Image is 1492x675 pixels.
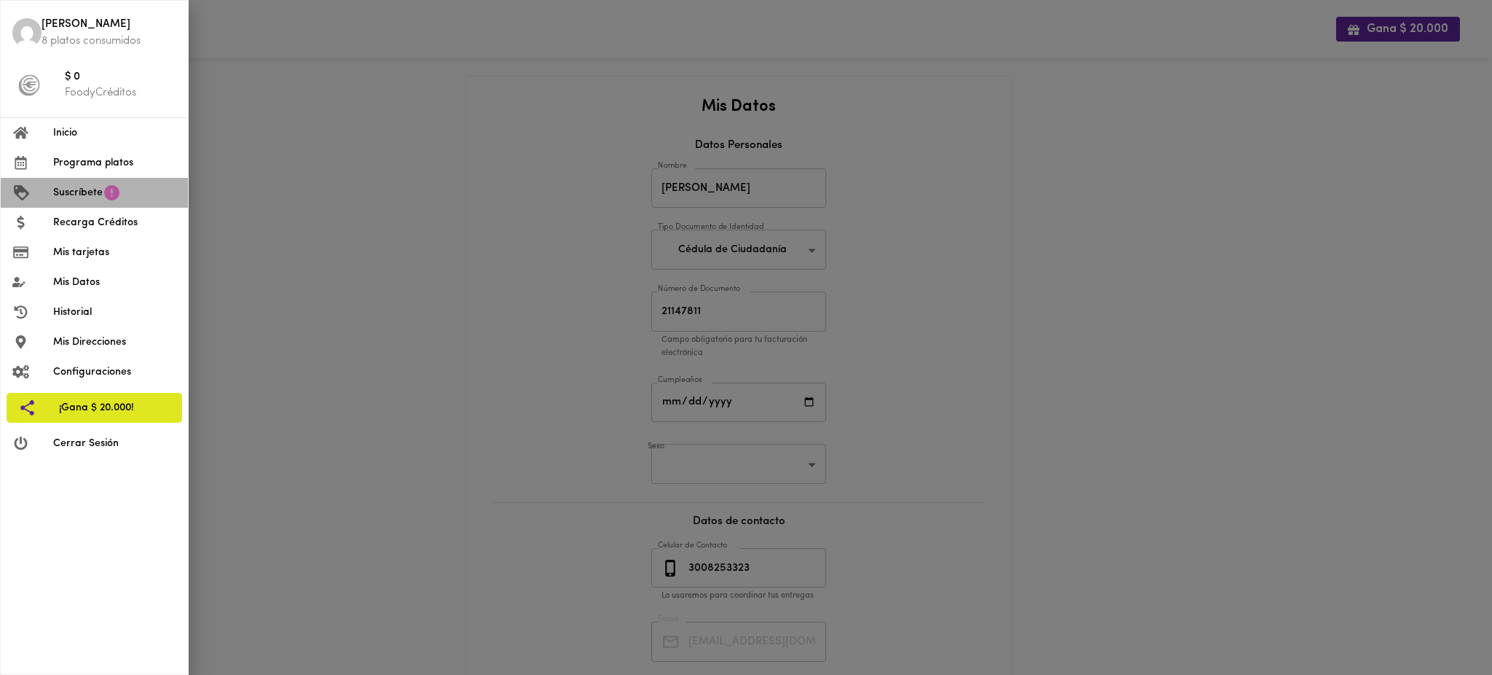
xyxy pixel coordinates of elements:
[1407,590,1477,660] iframe: Messagebird Livechat Widget
[53,245,176,260] span: Mis tarjetas
[53,305,176,320] span: Historial
[53,215,176,230] span: Recarga Créditos
[53,436,176,451] span: Cerrar Sesión
[53,125,176,141] span: Inicio
[18,74,40,96] img: foody-creditos-black.png
[53,155,176,171] span: Programa platos
[65,85,176,101] p: FoodyCréditos
[42,17,176,34] span: [PERSON_NAME]
[53,335,176,350] span: Mis Direcciones
[59,400,170,415] span: ¡Gana $ 20.000!
[42,34,176,49] p: 8 platos consumidos
[53,275,176,290] span: Mis Datos
[53,185,103,200] span: Suscríbete
[65,69,176,86] span: $ 0
[53,364,176,380] span: Configuraciones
